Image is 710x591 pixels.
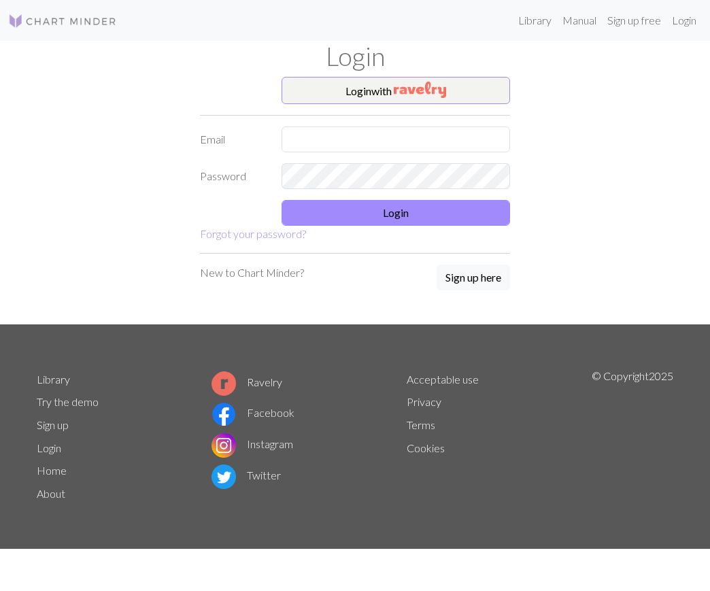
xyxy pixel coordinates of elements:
[212,406,294,419] a: Facebook
[282,77,510,104] button: Loginwith
[212,402,236,426] img: Facebook logo
[200,265,304,281] p: New to Chart Minder?
[29,41,681,71] h1: Login
[212,375,282,388] a: Ravelry
[212,437,293,450] a: Instagram
[407,441,445,454] a: Cookies
[394,82,446,98] img: Ravelry
[602,7,666,34] a: Sign up free
[212,469,281,482] a: Twitter
[37,373,70,386] a: Library
[437,265,510,292] a: Sign up here
[37,464,67,477] a: Home
[592,368,673,505] p: © Copyright 2025
[407,395,441,408] a: Privacy
[200,227,306,240] a: Forgot your password?
[37,418,69,431] a: Sign up
[37,441,61,454] a: Login
[407,418,435,431] a: Terms
[437,265,510,290] button: Sign up here
[407,373,479,386] a: Acceptable use
[557,7,602,34] a: Manual
[192,126,273,152] label: Email
[513,7,557,34] a: Library
[212,371,236,396] img: Ravelry logo
[212,465,236,489] img: Twitter logo
[192,163,273,189] label: Password
[37,487,65,500] a: About
[37,395,99,408] a: Try the demo
[666,7,702,34] a: Login
[282,200,510,226] button: Login
[212,433,236,458] img: Instagram logo
[8,13,117,29] img: Logo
